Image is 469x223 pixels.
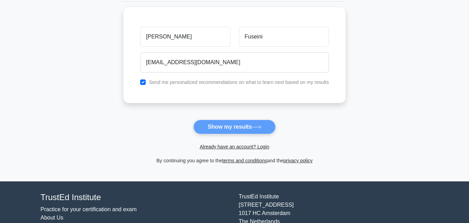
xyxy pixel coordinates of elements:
input: First name [140,27,230,47]
a: Already have an account? Login [200,144,269,149]
a: terms and conditions [222,158,267,163]
a: Practice for your certification and exam [41,206,137,212]
h4: TrustEd Institute [41,192,231,203]
a: About Us [41,215,64,221]
input: Last name [239,27,329,47]
label: Send me personalized recommendations on what to learn next based on my results [149,79,329,85]
a: privacy policy [283,158,313,163]
input: Email [140,52,329,72]
div: By continuing you agree to the and the [119,156,350,165]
